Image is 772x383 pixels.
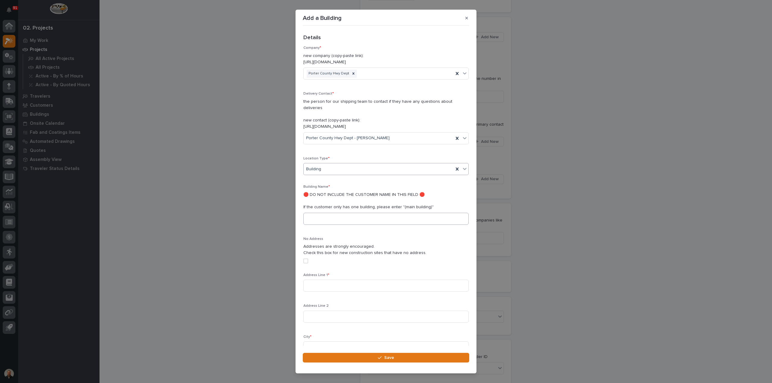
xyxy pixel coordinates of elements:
[303,99,469,130] p: the person for our shipping team to contact if they have any questions about deliveries new conta...
[303,157,330,160] span: Location Type
[303,243,469,256] p: Addresses are strongly encouraged. Check this box for new construction sites that have no address.
[303,92,334,96] span: Delivery Contact
[306,166,321,172] span: Building
[303,237,323,241] span: No Address
[303,185,330,189] span: Building Name
[303,46,321,50] span: Company
[303,273,329,277] span: Address Line 1
[303,335,312,339] span: City
[303,192,469,210] p: 🛑 DO NOT INCLUDE THE CUSTOMER NAME IN THIS FIELD 🛑 If the customer only has one building, please ...
[303,353,469,363] button: Save
[303,304,329,308] span: Address Line 2
[384,355,394,360] span: Save
[303,35,321,41] h2: Details
[303,53,469,65] p: new company (copy-paste link): [URL][DOMAIN_NAME]
[307,70,350,78] div: Porter County Hwy Dept
[303,14,342,22] p: Add a Building
[306,135,390,141] span: Porter County Hwy Dept - [PERSON_NAME]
